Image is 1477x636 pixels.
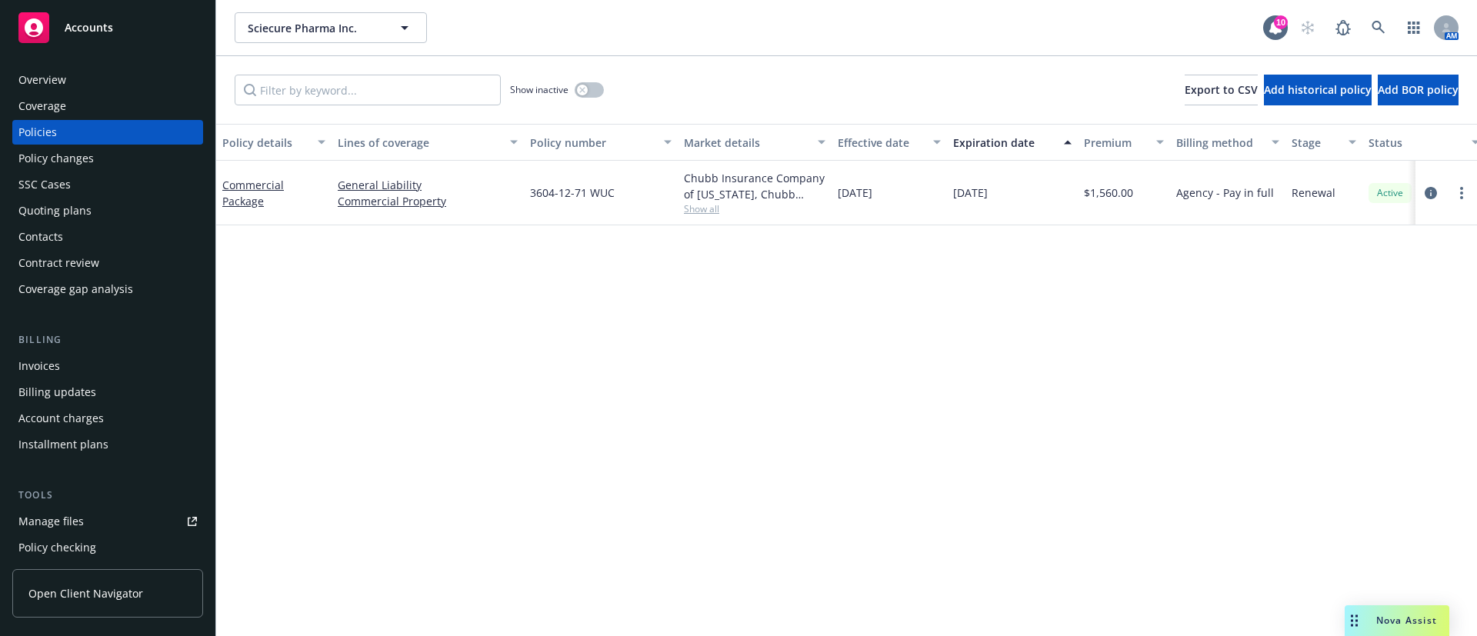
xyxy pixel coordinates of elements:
button: Policy number [524,124,678,161]
div: Billing method [1176,135,1262,151]
a: Invoices [12,354,203,378]
a: Accounts [12,6,203,49]
span: 3604-12-71 WUC [530,185,615,201]
span: Show inactive [510,83,568,96]
a: Start snowing [1292,12,1323,43]
span: Export to CSV [1185,82,1258,97]
div: Contacts [18,225,63,249]
span: Show all [684,202,825,215]
span: Sciecure Pharma Inc. [248,20,381,36]
div: Contract review [18,251,99,275]
a: Billing updates [12,380,203,405]
button: Stage [1285,124,1362,161]
div: Effective date [838,135,924,151]
a: Policy changes [12,146,203,171]
a: Coverage [12,94,203,118]
span: Add historical policy [1264,82,1372,97]
div: Lines of coverage [338,135,501,151]
span: [DATE] [953,185,988,201]
input: Filter by keyword... [235,75,501,105]
div: Account charges [18,406,104,431]
a: Installment plans [12,432,203,457]
div: Quoting plans [18,198,92,223]
a: Commercial Package [222,178,284,208]
div: Tools [12,488,203,503]
div: Premium [1084,135,1147,151]
button: Sciecure Pharma Inc. [235,12,427,43]
div: Coverage gap analysis [18,277,133,301]
button: Market details [678,124,832,161]
div: 10 [1274,15,1288,29]
div: Invoices [18,354,60,378]
span: Open Client Navigator [28,585,143,601]
span: Renewal [1292,185,1335,201]
button: Add BOR policy [1378,75,1459,105]
div: Stage [1292,135,1339,151]
button: Export to CSV [1185,75,1258,105]
a: Contacts [12,225,203,249]
a: Search [1363,12,1394,43]
span: $1,560.00 [1084,185,1133,201]
span: Agency - Pay in full [1176,185,1274,201]
a: SSC Cases [12,172,203,197]
span: Active [1375,186,1405,200]
a: Quoting plans [12,198,203,223]
a: Policy checking [12,535,203,560]
div: Policy checking [18,535,96,560]
div: Market details [684,135,809,151]
div: Manage files [18,509,84,534]
a: Overview [12,68,203,92]
div: Chubb Insurance Company of [US_STATE], Chubb Group [684,170,825,202]
a: Commercial Property [338,193,518,209]
a: Report a Bug [1328,12,1359,43]
a: Contract review [12,251,203,275]
span: Accounts [65,22,113,34]
a: Policies [12,120,203,145]
a: Manage files [12,509,203,534]
a: Account charges [12,406,203,431]
a: circleInformation [1422,184,1440,202]
div: Policy details [222,135,308,151]
div: Installment plans [18,432,108,457]
button: Lines of coverage [332,124,524,161]
button: Expiration date [947,124,1078,161]
a: General Liability [338,177,518,193]
button: Policy details [216,124,332,161]
div: Status [1369,135,1462,151]
div: Billing [12,332,203,348]
div: Policy changes [18,146,94,171]
a: Switch app [1399,12,1429,43]
div: Policies [18,120,57,145]
div: Overview [18,68,66,92]
div: Billing updates [18,380,96,405]
button: Nova Assist [1345,605,1449,636]
span: Nova Assist [1376,614,1437,627]
span: Add BOR policy [1378,82,1459,97]
button: Effective date [832,124,947,161]
button: Billing method [1170,124,1285,161]
div: SSC Cases [18,172,71,197]
div: Drag to move [1345,605,1364,636]
div: Expiration date [953,135,1055,151]
span: [DATE] [838,185,872,201]
button: Premium [1078,124,1170,161]
div: Policy number [530,135,655,151]
a: Coverage gap analysis [12,277,203,301]
div: Coverage [18,94,66,118]
button: Add historical policy [1264,75,1372,105]
a: more [1452,184,1471,202]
